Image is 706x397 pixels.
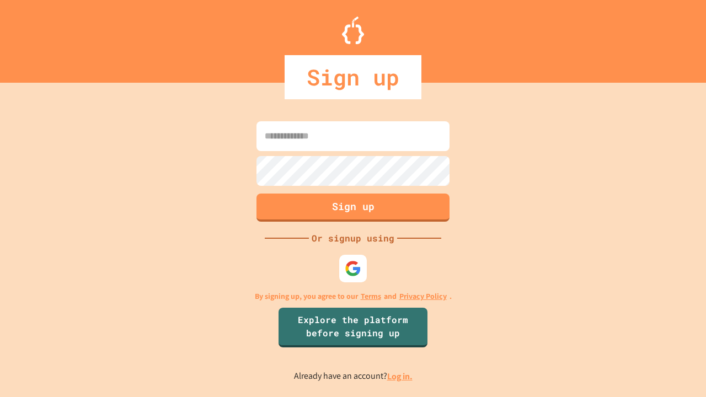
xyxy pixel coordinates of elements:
[294,369,413,383] p: Already have an account?
[345,260,361,277] img: google-icon.svg
[387,371,413,382] a: Log in.
[256,194,450,222] button: Sign up
[279,308,427,347] a: Explore the platform before signing up
[285,55,421,99] div: Sign up
[399,291,447,302] a: Privacy Policy
[361,291,381,302] a: Terms
[342,17,364,44] img: Logo.svg
[255,291,452,302] p: By signing up, you agree to our and .
[309,232,397,245] div: Or signup using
